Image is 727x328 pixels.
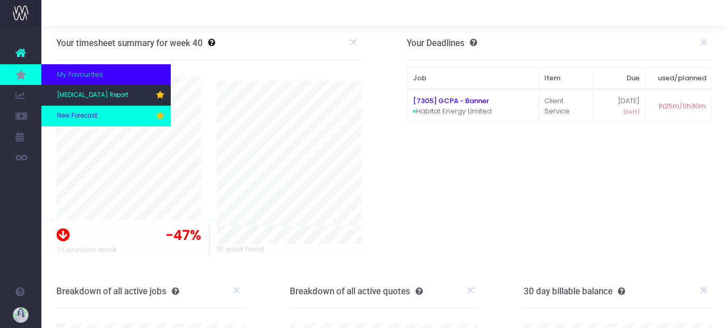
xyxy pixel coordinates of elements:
a: New Forecast [41,106,171,126]
span: [DATE] [624,108,640,116]
th: Job: activate to sort column ascending [407,67,539,89]
td: Habitat Energy Limited [407,90,539,122]
a: [MEDICAL_DATA] Report [41,85,171,106]
h3: Your Deadlines [407,38,477,48]
img: images/default_profile_image.png [13,307,28,323]
th: Item: activate to sort column ascending [539,67,593,89]
h3: Breakdown of all active jobs [56,286,179,296]
th: Due: activate to sort column ascending [593,67,646,89]
td: [DATE] [593,90,646,122]
th: used/planned: activate to sort column ascending [645,67,711,89]
span: 1h25m/0h30m [659,101,706,111]
span: [MEDICAL_DATA] Report [57,91,128,100]
td: Client Service [539,90,593,122]
a: [7305] GCPA - Banner [413,96,489,106]
span: My Favourites [57,69,103,80]
h3: Your timesheet summary for week 40 [56,38,203,48]
h3: Breakdown of all active quotes [290,286,423,296]
h3: 30 day billable balance [524,286,625,296]
span: New Forecast [57,111,97,121]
